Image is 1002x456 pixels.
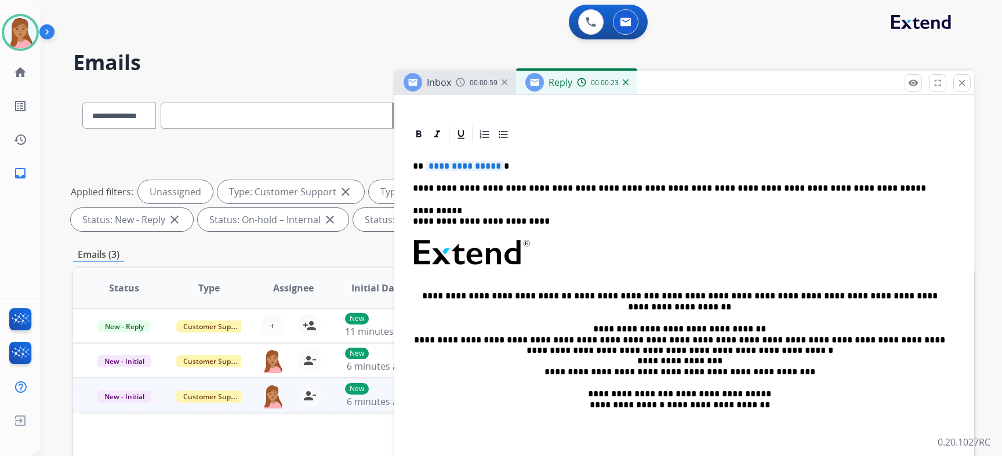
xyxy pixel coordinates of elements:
p: New [345,348,369,359]
div: Bullet List [495,126,512,143]
div: Italic [429,126,446,143]
mat-icon: home [13,65,27,79]
div: Type: Customer Support [217,180,364,203]
span: Initial Date [351,281,404,295]
span: 6 minutes ago [347,395,409,408]
div: Status: New - Reply [71,208,193,231]
span: Inbox [427,76,451,89]
div: Status: On-hold – Internal [198,208,348,231]
mat-icon: person_add [303,319,317,333]
button: + [261,314,284,337]
div: Underline [452,126,470,143]
span: + [270,319,275,333]
span: Type [198,281,220,295]
span: Customer Support [176,320,252,333]
mat-icon: history [13,133,27,147]
span: 00:00:59 [470,78,498,87]
div: Ordered List [476,126,493,143]
span: 11 minutes ago [345,325,412,338]
span: Assignee [273,281,314,295]
mat-icon: person_remove [303,389,317,403]
mat-icon: fullscreen [932,78,943,88]
span: Status [109,281,139,295]
p: 0.20.1027RC [938,435,990,449]
h2: Emails [73,51,974,74]
mat-icon: close [168,213,181,227]
p: New [345,313,369,324]
span: New - Initial [97,391,151,403]
mat-icon: person_remove [303,353,317,367]
div: Status: On-hold - Customer [353,208,511,231]
span: New - Reply [98,320,151,333]
img: agent-avatar [261,384,284,408]
mat-icon: close [339,185,353,199]
div: Unassigned [138,180,213,203]
span: Reply [549,76,572,89]
div: Bold [410,126,427,143]
span: New - Initial [97,355,151,367]
img: agent-avatar [261,349,284,373]
p: Applied filters: [71,185,133,199]
mat-icon: close [957,78,967,88]
mat-icon: remove_red_eye [908,78,919,88]
span: 00:00:23 [591,78,619,87]
span: 6 minutes ago [347,360,409,373]
div: Type: Shipping Protection [369,180,521,203]
p: New [345,383,369,395]
img: avatar [4,16,37,49]
mat-icon: close [323,213,337,227]
span: Customer Support [176,355,252,367]
mat-icon: list_alt [13,99,27,113]
span: Customer Support [176,391,252,403]
mat-icon: inbox [13,166,27,180]
p: Emails (3) [73,247,124,262]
